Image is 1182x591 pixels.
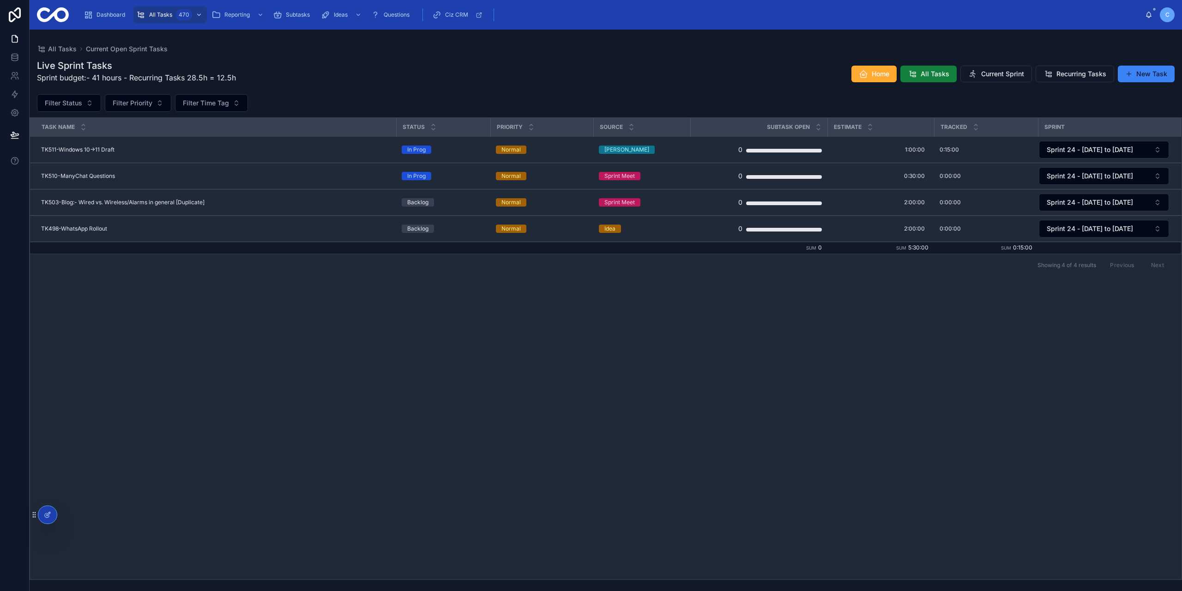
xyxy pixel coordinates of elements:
[176,9,192,20] div: 470
[904,225,925,232] span: 2:00:00
[604,172,635,180] div: Sprint Meet
[496,198,588,207] a: Normal
[402,225,485,233] a: Backlog
[334,11,348,18] span: Ideas
[1001,245,1011,250] small: Sum
[1038,193,1170,212] a: Select Button
[738,140,742,159] div: 0
[402,198,485,207] a: Backlog
[1038,167,1170,185] a: Select Button
[501,172,521,180] div: Normal
[1047,224,1133,233] span: Sprint 24 - [DATE] to [DATE]
[1038,140,1170,159] a: Select Button
[960,66,1032,82] button: Current Sprint
[834,123,862,131] span: Estimate
[1038,219,1170,238] a: Select Button
[81,6,132,23] a: Dashboard
[1039,220,1169,238] button: Select Button
[599,172,685,180] a: Sprint Meet
[42,123,75,131] span: Task Name
[1039,167,1169,185] button: Select Button
[940,172,961,180] span: 0:00:00
[833,142,929,157] a: 1:00:00
[41,225,107,232] span: TK498-WhatsApp Rollout
[113,98,152,108] span: Filter Priority
[105,94,171,112] button: Select Button
[149,11,172,18] span: All Tasks
[501,198,521,207] div: Normal
[368,6,416,23] a: Questions
[270,6,316,23] a: Subtasks
[833,169,929,183] a: 0:30:00
[738,167,742,185] div: 0
[37,94,101,112] button: Select Button
[1165,11,1170,18] span: C
[1044,123,1065,131] span: Sprint
[940,225,1032,232] a: 0:00:00
[599,198,685,207] a: Sprint Meet
[86,44,168,54] a: Current Open Sprint Tasks
[402,172,485,180] a: In Prog
[45,98,82,108] span: Filter Status
[904,199,925,206] span: 2:00:00
[940,225,961,232] span: 0:00:00
[133,6,207,23] a: All Tasks470
[806,245,816,250] small: Sum
[1039,141,1169,158] button: Select Button
[1047,171,1133,181] span: Sprint 24 - [DATE] to [DATE]
[940,172,1032,180] a: 0:00:00
[818,244,822,251] span: 0
[833,221,929,236] a: 2:00:00
[496,146,588,154] a: Normal
[496,172,588,180] a: Normal
[696,193,822,212] a: 0
[908,244,929,251] span: 5:30:00
[41,199,205,206] span: TK503-Blog:- Wired vs. Wireless/Alarms in general [Duplicate]
[738,193,742,212] div: 0
[224,11,250,18] span: Reporting
[407,172,426,180] div: In Prog
[851,66,897,82] button: Home
[403,123,425,131] span: Status
[1056,69,1106,79] span: Recurring Tasks
[384,11,410,18] span: Questions
[41,199,391,206] a: TK503-Blog:- Wired vs. Wireless/Alarms in general [Duplicate]
[599,146,685,154] a: [PERSON_NAME]
[41,146,391,153] a: TK511-Windows 10->11 Draft
[48,44,77,54] span: All Tasks
[905,146,925,153] span: 1:00:00
[41,146,115,153] span: TK511-Windows 10->11 Draft
[940,199,961,206] span: 0:00:00
[407,146,426,154] div: In Prog
[696,219,822,238] a: 0
[904,172,925,180] span: 0:30:00
[940,146,1032,153] a: 0:15:00
[183,98,229,108] span: Filter Time Tag
[407,225,428,233] div: Backlog
[600,123,623,131] span: Source
[599,225,685,233] a: Idea
[696,167,822,185] a: 0
[501,225,521,233] div: Normal
[37,7,69,22] img: App logo
[604,225,615,233] div: Idea
[940,146,959,153] span: 0:15:00
[940,199,1032,206] a: 0:00:00
[767,123,810,131] span: Subtask Open
[96,11,125,18] span: Dashboard
[407,198,428,207] div: Backlog
[900,66,957,82] button: All Tasks
[1118,66,1175,82] button: New Task
[76,5,1145,25] div: scrollable content
[1036,66,1114,82] button: Recurring Tasks
[921,69,949,79] span: All Tasks
[37,59,236,72] h1: Live Sprint Tasks
[604,146,649,154] div: [PERSON_NAME]
[872,69,889,79] span: Home
[37,44,77,54] a: All Tasks
[497,123,523,131] span: Priority
[896,245,906,250] small: Sum
[41,225,391,232] a: TK498-WhatsApp Rollout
